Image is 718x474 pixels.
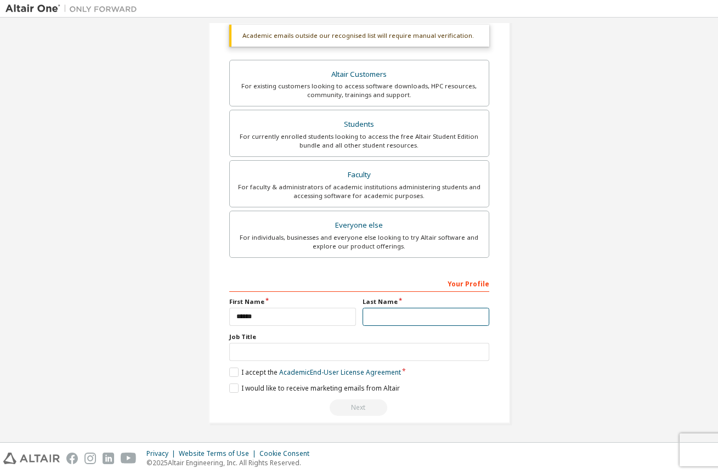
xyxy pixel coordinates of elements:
div: Students [236,117,482,132]
div: Everyone else [236,218,482,233]
div: For faculty & administrators of academic institutions administering students and accessing softwa... [236,183,482,200]
div: For existing customers looking to access software downloads, HPC resources, community, trainings ... [236,82,482,99]
div: For individuals, businesses and everyone else looking to try Altair software and explore our prod... [236,233,482,251]
img: instagram.svg [84,453,96,464]
div: For currently enrolled students looking to access the free Altair Student Edition bundle and all ... [236,132,482,150]
p: © 2025 Altair Engineering, Inc. All Rights Reserved. [146,458,316,467]
img: linkedin.svg [103,453,114,464]
div: Academic emails outside our recognised list will require manual verification. [229,25,489,47]
label: I accept the [229,368,401,377]
div: Altair Customers [236,67,482,82]
label: Job Title [229,332,489,341]
img: altair_logo.svg [3,453,60,464]
img: facebook.svg [66,453,78,464]
a: Academic End-User License Agreement [279,368,401,377]
div: Privacy [146,449,179,458]
div: Website Terms of Use [179,449,259,458]
img: youtube.svg [121,453,137,464]
img: Altair One [5,3,143,14]
label: I would like to receive marketing emails from Altair [229,383,400,393]
div: Faculty [236,167,482,183]
div: Read and acccept EULA to continue [229,399,489,416]
div: Cookie Consent [259,449,316,458]
label: Last Name [363,297,489,306]
label: First Name [229,297,356,306]
div: Your Profile [229,274,489,292]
